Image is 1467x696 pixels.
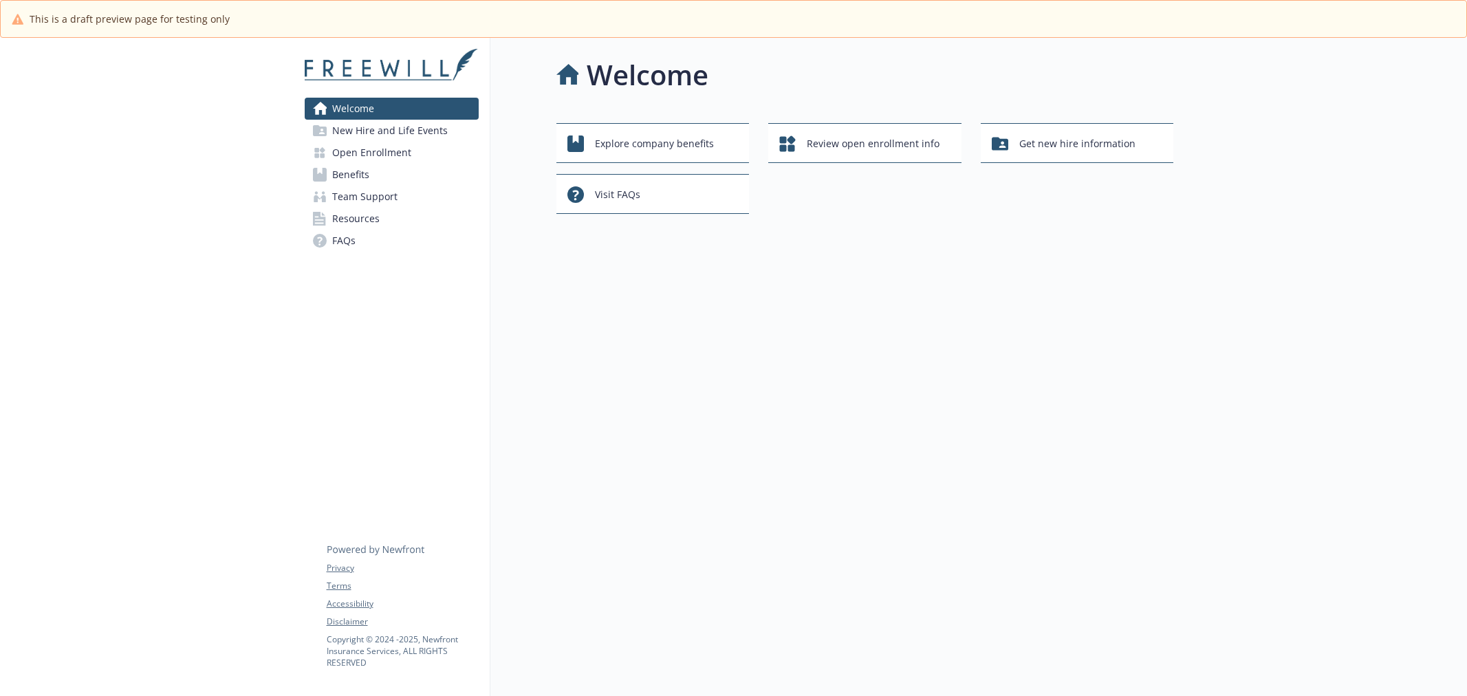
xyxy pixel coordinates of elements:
[305,208,479,230] a: Resources
[332,120,448,142] span: New Hire and Life Events
[595,182,640,208] span: Visit FAQs
[305,186,479,208] a: Team Support
[556,174,750,214] button: Visit FAQs
[332,98,374,120] span: Welcome
[1019,131,1135,157] span: Get new hire information
[981,123,1174,163] button: Get new hire information
[556,123,750,163] button: Explore company benefits
[305,164,479,186] a: Benefits
[305,120,479,142] a: New Hire and Life Events
[587,54,708,96] h1: Welcome
[332,230,356,252] span: FAQs
[305,98,479,120] a: Welcome
[332,142,411,164] span: Open Enrollment
[327,580,478,592] a: Terms
[332,186,398,208] span: Team Support
[332,208,380,230] span: Resources
[807,131,939,157] span: Review open enrollment info
[768,123,961,163] button: Review open enrollment info
[327,633,478,668] p: Copyright © 2024 - 2025 , Newfront Insurance Services, ALL RIGHTS RESERVED
[327,562,478,574] a: Privacy
[327,616,478,628] a: Disclaimer
[305,230,479,252] a: FAQs
[30,12,230,26] span: This is a draft preview page for testing only
[595,131,714,157] span: Explore company benefits
[305,142,479,164] a: Open Enrollment
[327,598,478,610] a: Accessibility
[332,164,369,186] span: Benefits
